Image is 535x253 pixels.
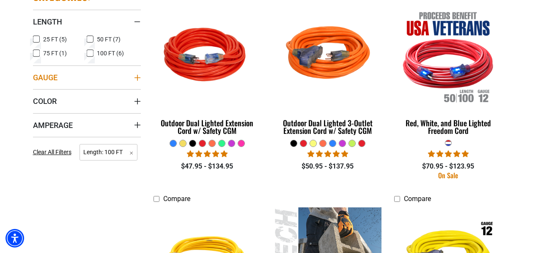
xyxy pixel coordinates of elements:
div: $70.95 - $123.95 [394,161,502,171]
span: 50 FT (7) [97,36,121,42]
span: 100 FT (6) [97,50,124,56]
span: Length [33,17,62,27]
summary: Length [33,10,141,33]
div: Outdoor Dual Lighted Extension Cord w/ Safety CGM [154,119,261,134]
a: Length: 100 FT [80,148,137,156]
div: On Sale [394,172,502,179]
span: Gauge [33,73,58,82]
span: Color [33,96,57,106]
span: 5.00 stars [428,150,469,158]
img: Red [154,8,261,105]
a: Red Outdoor Dual Lighted Extension Cord w/ Safety CGM [154,3,261,139]
span: Amperage [33,120,73,130]
img: Red, White, and Blue Lighted Freedom Cord [395,8,502,105]
a: Clear All Filters [33,148,75,157]
span: 25 FT (5) [43,36,67,42]
a: orange Outdoor Dual Lighted 3-Outlet Extension Cord w/ Safety CGM [274,3,381,139]
div: Outdoor Dual Lighted 3-Outlet Extension Cord w/ Safety CGM [274,119,381,134]
summary: Amperage [33,113,141,137]
span: 4.80 stars [307,150,348,158]
span: Length: 100 FT [80,144,137,161]
summary: Color [33,89,141,113]
span: Clear All Filters [33,149,71,155]
span: 4.81 stars [187,150,228,158]
span: Compare [404,195,431,203]
summary: Gauge [33,65,141,89]
span: Compare [163,195,190,203]
div: $50.95 - $137.95 [274,161,381,171]
div: Accessibility Menu [5,229,24,248]
img: orange [274,8,381,105]
a: Red, White, and Blue Lighted Freedom Cord Red, White, and Blue Lighted Freedom Cord [394,3,502,139]
div: Red, White, and Blue Lighted Freedom Cord [394,119,502,134]
div: $47.95 - $134.95 [154,161,261,171]
span: 75 FT (1) [43,50,67,56]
